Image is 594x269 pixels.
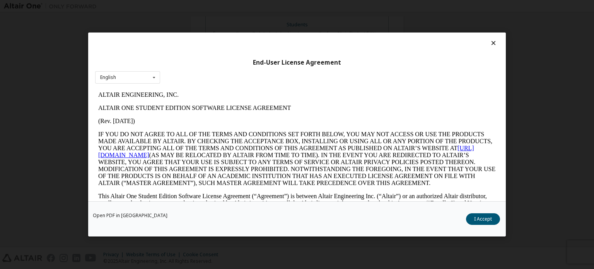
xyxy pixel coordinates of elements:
[3,43,401,98] p: IF YOU DO NOT AGREE TO ALL OF THE TERMS AND CONDITIONS SET FORTH BELOW, YOU MAY NOT ACCESS OR USE...
[3,105,401,132] p: This Altair One Student Edition Software License Agreement (“Agreement”) is between Altair Engine...
[3,3,401,10] p: ALTAIR ENGINEERING, INC.
[3,29,401,36] p: (Rev. [DATE])
[3,57,379,70] a: [URL][DOMAIN_NAME]
[100,75,116,80] div: English
[95,59,499,67] div: End-User License Agreement
[93,213,167,218] a: Open PDF in [GEOGRAPHIC_DATA]
[466,213,500,225] button: I Accept
[3,16,401,23] p: ALTAIR ONE STUDENT EDITION SOFTWARE LICENSE AGREEMENT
